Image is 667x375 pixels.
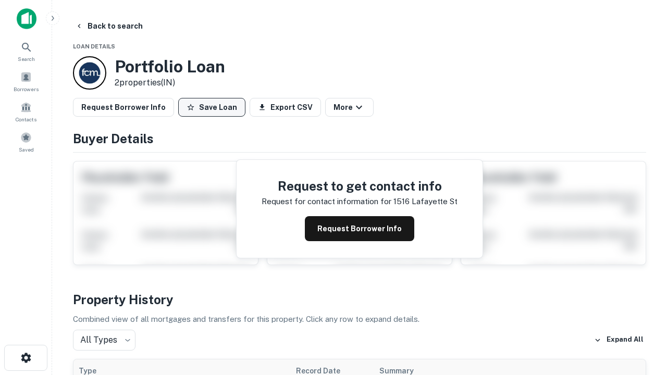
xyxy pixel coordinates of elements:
span: Loan Details [73,43,115,49]
button: Export CSV [250,98,321,117]
iframe: Chat Widget [615,258,667,308]
span: Saved [19,145,34,154]
button: Expand All [591,332,646,348]
button: Request Borrower Info [305,216,414,241]
p: Request for contact information for [262,195,391,208]
div: All Types [73,330,135,351]
img: capitalize-icon.png [17,8,36,29]
button: More [325,98,374,117]
button: Save Loan [178,98,245,117]
h3: Portfolio Loan [115,57,225,77]
h4: Buyer Details [73,129,646,148]
p: 1516 lafayette st [393,195,458,208]
a: Search [3,37,49,65]
a: Contacts [3,97,49,126]
a: Borrowers [3,67,49,95]
a: Saved [3,128,49,156]
button: Request Borrower Info [73,98,174,117]
button: Back to search [71,17,147,35]
span: Borrowers [14,85,39,93]
span: Contacts [16,115,36,123]
h4: Property History [73,290,646,309]
p: Combined view of all mortgages and transfers for this property. Click any row to expand details. [73,313,646,326]
span: Search [18,55,35,63]
h4: Request to get contact info [262,177,458,195]
p: 2 properties (IN) [115,77,225,89]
